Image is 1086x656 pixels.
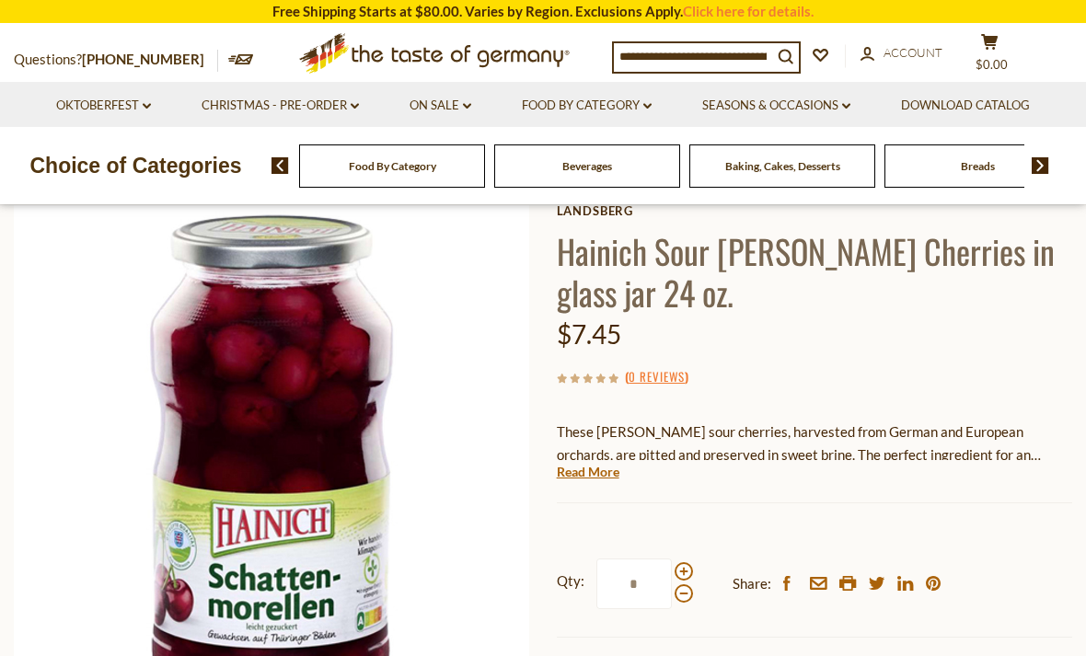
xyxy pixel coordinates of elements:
[56,96,151,116] a: Oktoberfest
[562,159,612,173] a: Beverages
[861,43,942,63] a: Account
[683,3,814,19] a: Click here for details.
[962,33,1017,79] button: $0.00
[961,159,995,173] a: Breads
[349,159,436,173] a: Food By Category
[1032,157,1049,174] img: next arrow
[901,96,1030,116] a: Download Catalog
[557,318,621,350] span: $7.45
[557,570,584,593] strong: Qty:
[725,159,840,173] a: Baking, Cakes, Desserts
[14,48,218,72] p: Questions?
[557,230,1072,313] h1: Hainich Sour [PERSON_NAME] Cherries in glass jar 24 oz.
[271,157,289,174] img: previous arrow
[557,203,1072,218] a: Landsberg
[733,572,771,595] span: Share:
[884,45,942,60] span: Account
[522,96,652,116] a: Food By Category
[976,57,1008,72] span: $0.00
[629,367,685,387] a: 0 Reviews
[596,558,672,609] input: Qty:
[82,51,204,67] a: [PHONE_NUMBER]
[410,96,471,116] a: On Sale
[202,96,359,116] a: Christmas - PRE-ORDER
[625,367,688,386] span: ( )
[557,463,619,481] a: Read More
[702,96,850,116] a: Seasons & Occasions
[557,420,1072,466] p: These [PERSON_NAME] sour cherries, harvested from German and European orchards, are pitted and pr...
